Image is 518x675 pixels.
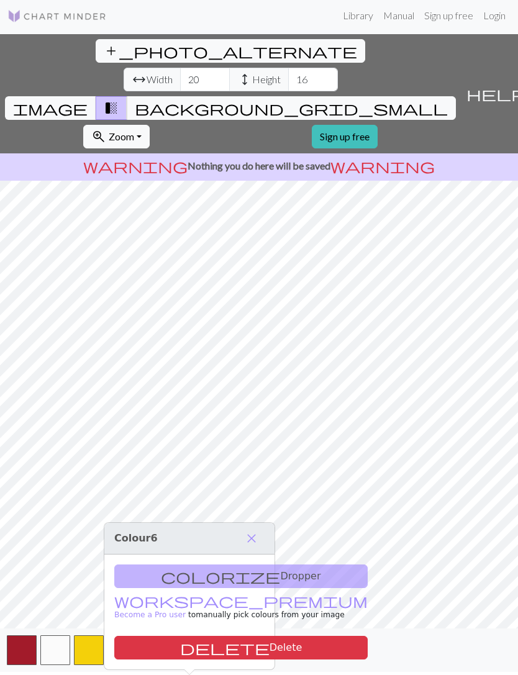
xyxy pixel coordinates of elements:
[114,636,368,659] button: Delete color
[330,157,435,174] span: warning
[83,125,150,148] button: Zoom
[239,528,265,549] button: Close
[237,71,252,88] span: height
[104,42,357,60] span: add_photo_alternate
[7,9,107,24] img: Logo
[91,128,106,145] span: zoom_in
[132,71,147,88] span: arrow_range
[180,639,270,656] span: delete
[312,125,378,148] a: Sign up free
[114,597,368,619] a: Become a Pro user
[104,99,119,117] span: transition_fade
[378,3,419,28] a: Manual
[13,99,88,117] span: image
[419,3,478,28] a: Sign up free
[114,592,368,609] span: workspace_premium
[109,130,134,142] span: Zoom
[478,3,511,28] a: Login
[338,3,378,28] a: Library
[147,72,173,87] span: Width
[244,530,259,547] span: close
[135,99,448,117] span: background_grid_small
[114,532,158,544] span: Colour 6
[252,72,281,87] span: Height
[83,157,188,174] span: warning
[5,158,513,173] p: Nothing you do here will be saved
[114,597,368,619] small: to manually pick colours from your image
